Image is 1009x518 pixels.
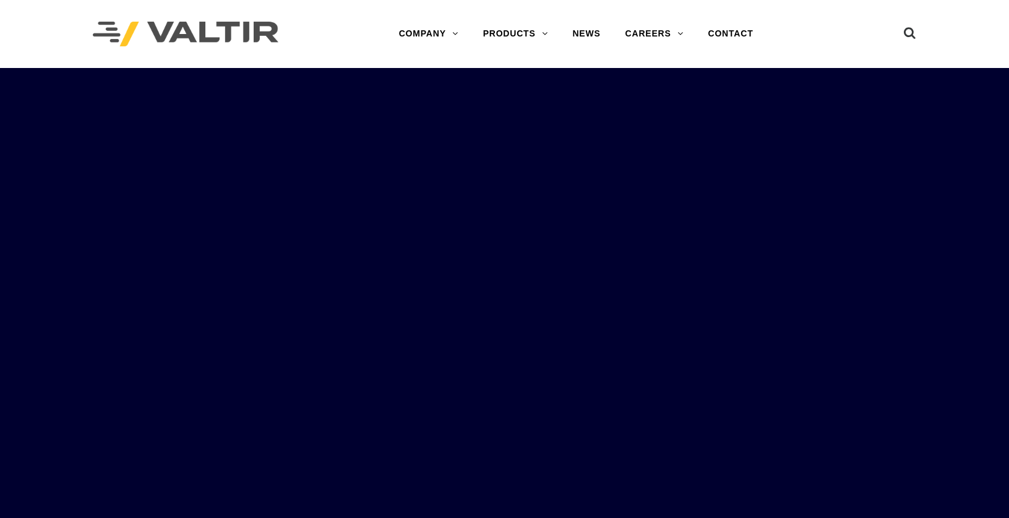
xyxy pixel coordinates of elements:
img: Valtir [93,22,278,47]
a: CONTACT [695,22,765,46]
a: CAREERS [613,22,696,46]
a: COMPANY [387,22,471,46]
a: NEWS [560,22,612,46]
a: PRODUCTS [471,22,560,46]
